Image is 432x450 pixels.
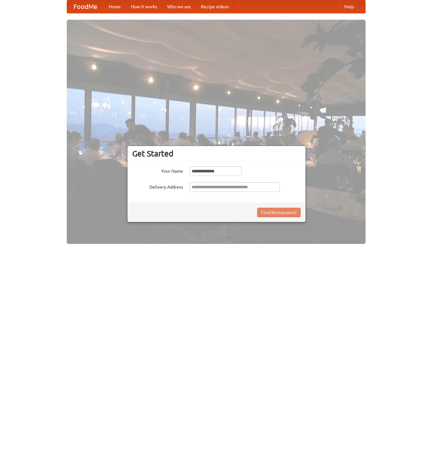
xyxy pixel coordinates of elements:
[162,0,196,13] a: Who we are
[257,208,301,217] button: Find Restaurants!
[339,0,359,13] a: Help
[126,0,162,13] a: How it works
[132,149,301,158] h3: Get Started
[132,166,183,174] label: Your Name
[67,0,104,13] a: FoodMe
[132,182,183,190] label: Delivery Address
[104,0,126,13] a: Home
[196,0,234,13] a: Recipe videos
